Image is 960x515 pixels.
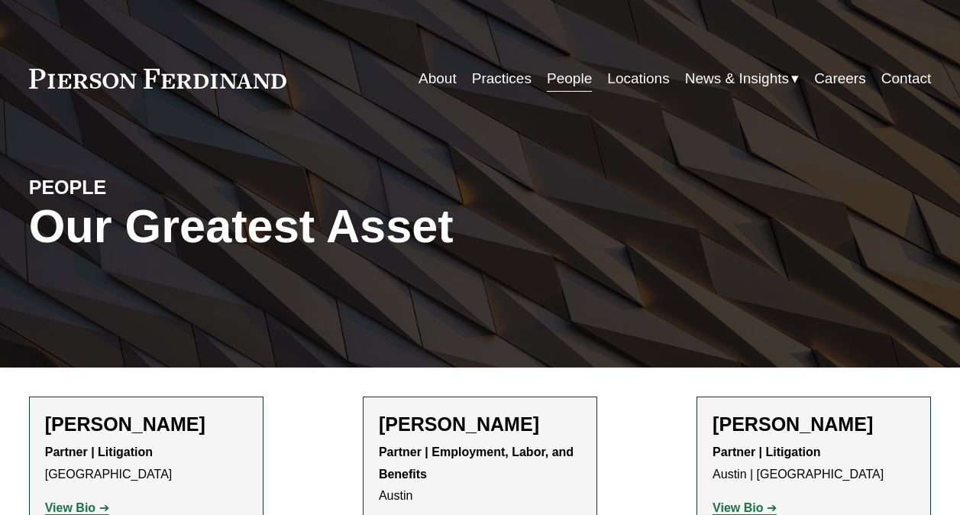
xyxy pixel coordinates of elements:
[472,64,532,93] a: Practices
[379,442,581,507] p: Austin
[45,442,247,486] p: [GEOGRAPHIC_DATA]
[713,442,915,486] p: Austin | [GEOGRAPHIC_DATA]
[419,64,457,93] a: About
[881,64,931,93] a: Contact
[685,66,789,92] span: News & Insights
[607,64,669,93] a: Locations
[45,413,247,436] h2: [PERSON_NAME]
[29,199,631,253] h1: Our Greatest Asset
[814,64,866,93] a: Careers
[713,501,763,514] strong: View Bio
[379,413,581,436] h2: [PERSON_NAME]
[713,501,777,514] a: View Bio
[713,413,915,436] h2: [PERSON_NAME]
[45,445,153,458] strong: Partner | Litigation
[713,445,820,458] strong: Partner | Litigation
[29,176,254,200] h4: PEOPLE
[547,64,592,93] a: People
[45,501,95,514] strong: View Bio
[685,64,799,93] a: folder dropdown
[379,445,577,481] strong: Partner | Employment, Labor, and Benefits
[45,501,109,514] a: View Bio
